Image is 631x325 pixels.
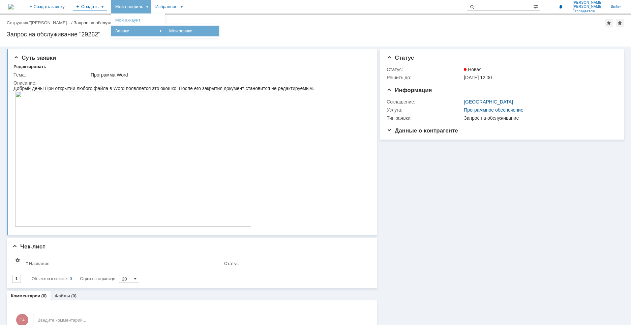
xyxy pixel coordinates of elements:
span: [PERSON_NAME] [573,1,603,5]
a: [GEOGRAPHIC_DATA] [464,99,513,105]
div: Тема: [13,72,89,78]
div: Редактировать [13,64,46,69]
div: Создать [73,3,107,11]
div: Запрос на обслуживание "29262" [74,20,142,25]
a: Сотрудник "[PERSON_NAME]… [7,20,71,25]
div: 0 [70,275,72,283]
span: Статус [387,55,414,61]
span: Чек-лист [12,243,46,250]
i: Строк на странице: [32,275,116,283]
div: Заявки [113,27,164,35]
img: download [1,5,238,141]
span: Объектов в списке: [32,276,68,281]
a: Комментарии [11,293,40,298]
div: Запрос на обслуживание "29262" [7,31,624,38]
th: Статус [221,255,366,272]
span: [PERSON_NAME] [573,5,603,9]
div: Описание: [13,80,368,86]
a: Программное обеспечение [464,107,523,113]
div: Статус: [387,67,462,72]
div: (0) [41,293,47,298]
div: Услуга: [387,107,462,113]
div: Соглашение: [387,99,462,105]
span: Информация [387,87,432,93]
span: Суть заявки [13,55,56,61]
span: [DATE] 12:00 [464,75,492,80]
div: Решить до: [387,75,462,80]
img: logo [8,4,13,9]
div: Добавить в избранное [605,19,613,27]
div: (0) [71,293,77,298]
div: Программа Word [91,72,367,78]
a: Мои заявки [167,27,218,35]
th: Название [23,255,221,272]
span: Новая [464,67,482,72]
span: Расширенный поиск [533,3,540,9]
div: Сделать домашней страницей [616,19,624,27]
div: / [7,20,74,25]
div: Тип заявки: [387,115,462,121]
span: Геннадьевна [573,9,603,13]
div: Статус [224,261,239,266]
span: Настройки [15,258,20,263]
div: Запрос на обслуживание [464,115,614,121]
span: Данные о контрагенте [387,127,458,134]
a: Файлы [55,293,70,298]
a: Мой аккаунт [113,16,164,24]
div: Название [29,261,50,266]
a: Перейти на домашнюю страницу [8,4,13,9]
